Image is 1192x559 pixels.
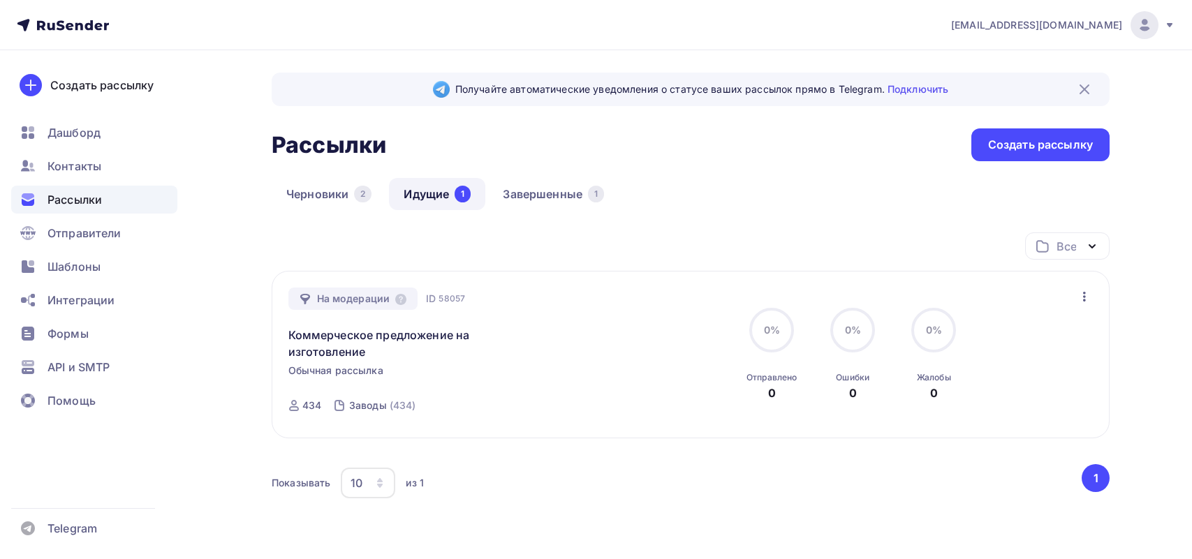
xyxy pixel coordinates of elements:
span: Рассылки [47,191,102,208]
span: 0% [845,324,861,336]
div: (434) [390,398,416,412]
div: 0 [768,385,776,401]
div: 0 [930,385,938,401]
div: Отправлено [746,372,797,383]
span: API и SMTP [47,359,110,375]
div: из 1 [406,476,424,490]
a: Рассылки [11,186,177,214]
div: Показывать [272,476,330,490]
a: Завершенные1 [488,178,619,210]
div: 0 [849,385,857,401]
span: 58057 [439,292,465,306]
span: Дашборд [47,124,101,141]
span: Обычная рассылка [288,364,383,378]
span: Telegram [47,520,97,537]
div: Все [1057,238,1076,255]
a: Заводы (434) [348,394,418,417]
div: 1 [455,186,471,202]
a: Черновики2 [272,178,386,210]
div: На модерации [288,288,418,310]
a: Подключить [888,83,948,95]
div: Заводы [349,398,387,412]
a: Отправители [11,219,177,247]
div: Создать рассылку [988,137,1093,153]
h2: Рассылки [272,131,386,159]
a: Формы [11,320,177,348]
span: Контакты [47,158,101,174]
div: Жалобы [917,372,951,383]
span: ID [426,292,436,306]
a: Контакты [11,152,177,180]
button: Все [1025,232,1110,260]
div: 434 [302,398,321,412]
a: Шаблоны [11,253,177,281]
span: 0% [764,324,780,336]
button: Go to page 1 [1082,464,1110,492]
span: 0% [926,324,942,336]
div: Ошибки [836,372,869,383]
img: Telegram [433,81,450,98]
div: Создать рассылку [50,77,154,94]
a: Дашборд [11,119,177,147]
span: Получайте автоматические уведомления о статусе ваших рассылок прямо в Telegram. [455,82,948,96]
a: [EMAIL_ADDRESS][DOMAIN_NAME] [951,11,1175,39]
ul: Pagination [1080,464,1110,492]
span: [EMAIL_ADDRESS][DOMAIN_NAME] [951,18,1122,32]
span: Помощь [47,392,96,409]
div: 10 [351,475,362,491]
a: Коммерческое предложение на изготовление [288,327,528,360]
button: 10 [340,467,396,499]
a: Идущие1 [389,178,485,210]
span: Шаблоны [47,258,101,275]
span: Отправители [47,225,122,241]
span: Формы [47,325,89,342]
div: 1 [588,186,604,202]
div: 2 [354,186,371,202]
span: Интеграции [47,292,115,308]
